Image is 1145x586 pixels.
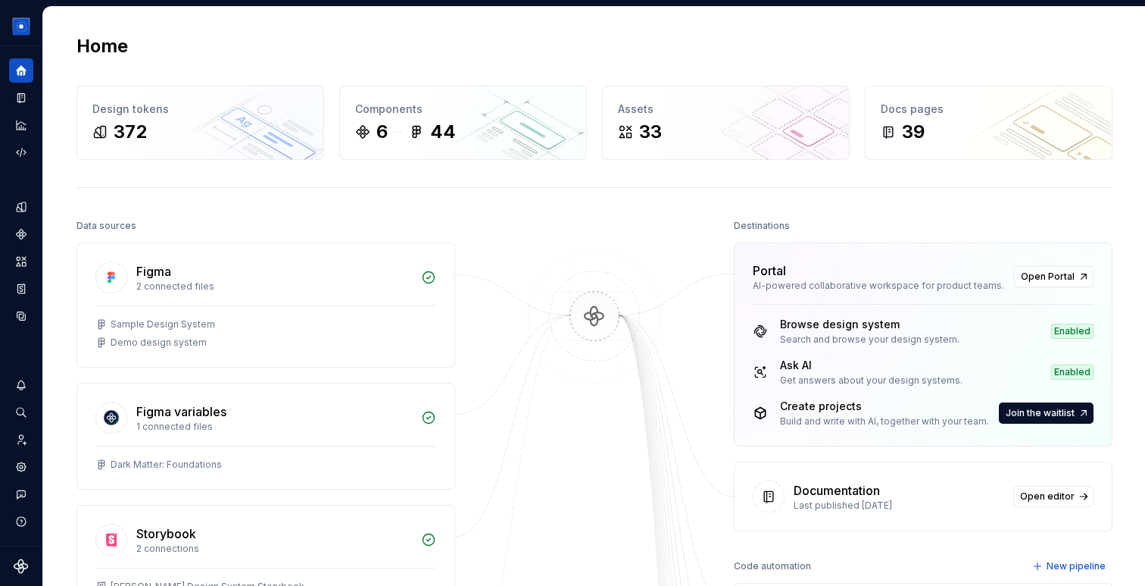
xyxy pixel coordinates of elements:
a: Code automation [9,140,33,165]
div: Enabled [1051,324,1094,339]
div: Destinations [734,215,790,237]
div: Portal [753,262,786,280]
a: Open editor [1013,486,1094,507]
a: Documentation [9,86,33,110]
div: Documentation [794,481,880,500]
h2: Home [76,34,128,58]
button: Search ⌘K [9,400,33,425]
div: Last published [DATE] [794,500,1004,512]
div: Docs pages [881,102,1097,117]
div: 33 [639,120,662,144]
div: Create projects [780,399,989,414]
div: Dark Matter: Foundations [111,459,222,471]
div: 44 [430,120,456,144]
a: Components644 [339,86,587,160]
div: Storybook [136,525,196,543]
div: Code automation [734,556,811,577]
a: Assets [9,249,33,274]
span: Open editor [1020,490,1075,503]
a: Docs pages39 [865,86,1112,160]
svg: Supernova Logo [14,559,29,574]
div: Figma variables [136,403,226,421]
div: Components [355,102,571,117]
a: Figma2 connected filesSample Design SystemDemo design system [76,243,455,368]
a: Invite team [9,428,33,452]
div: Demo design system [111,337,207,349]
div: 39 [902,120,925,144]
div: Figma [136,262,171,280]
div: Sample Design System [111,318,215,331]
div: 2 connected files [136,280,412,293]
div: 1 connected files [136,421,412,433]
div: 2 connections [136,543,412,555]
div: Enabled [1051,365,1094,380]
a: Design tokens [9,195,33,219]
img: 049812b6-2877-400d-9dc9-987621144c16.png [12,17,30,36]
div: Build and write with AI, together with your team. [780,415,989,428]
span: New pipeline [1047,560,1106,572]
a: Data sources [9,304,33,328]
div: 372 [114,120,147,144]
div: Ask AI [780,358,962,373]
a: Open Portal [1014,266,1094,287]
a: Figma variables1 connected filesDark Matter: Foundations [76,383,455,490]
a: Assets33 [602,86,850,160]
button: New pipeline [1028,556,1112,577]
a: Settings [9,455,33,479]
a: Home [9,58,33,83]
div: 6 [376,120,388,144]
span: Open Portal [1021,271,1075,283]
button: Join the waitlist [999,403,1094,424]
div: Design tokens [92,102,308,117]
a: Analytics [9,113,33,137]
span: Join the waitlist [1006,407,1075,419]
a: Components [9,222,33,246]
a: Design tokens372 [76,86,324,160]
div: Data sources [76,215,136,237]
div: Get answers about your design systems. [780,374,962,387]
button: Notifications [9,373,33,397]
div: AI-powered collaborative workspace for product teams. [753,280,1005,292]
button: Contact support [9,482,33,506]
div: Search and browse your design system. [780,334,959,346]
div: Browse design system [780,317,959,332]
div: Assets [618,102,834,117]
a: Storybook stories [9,277,33,301]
